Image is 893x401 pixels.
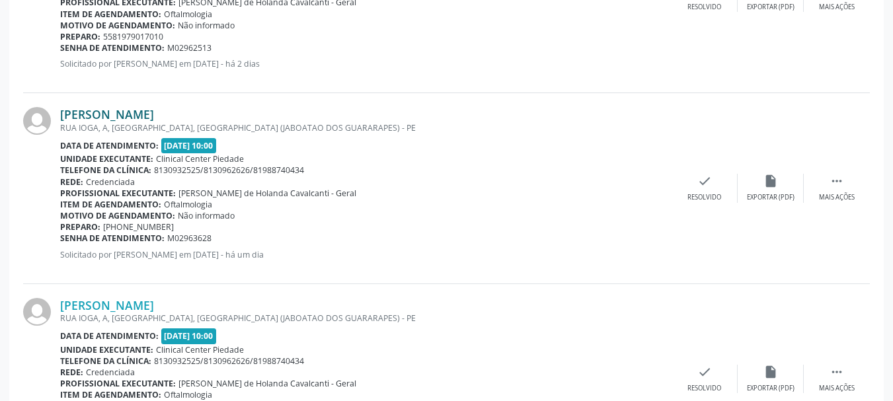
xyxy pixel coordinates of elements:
i: check [697,365,712,379]
b: Rede: [60,367,83,378]
span: M02963628 [167,233,212,244]
img: img [23,107,51,135]
span: [PERSON_NAME] de Holanda Cavalcanti - Geral [178,188,356,199]
span: Oftalmologia [164,199,212,210]
b: Data de atendimento: [60,330,159,342]
div: Exportar (PDF) [747,384,795,393]
b: Profissional executante: [60,188,176,199]
a: [PERSON_NAME] [60,298,154,312]
div: RUA IOGA, A, [GEOGRAPHIC_DATA], [GEOGRAPHIC_DATA] (JABOATAO DOS GUARARAPES) - PE [60,312,672,324]
b: Preparo: [60,31,100,42]
b: Item de agendamento: [60,199,161,210]
span: [PERSON_NAME] de Holanda Cavalcanti - Geral [178,378,356,389]
span: [DATE] 10:00 [161,328,217,344]
div: Exportar (PDF) [747,193,795,202]
img: img [23,298,51,326]
span: Credenciada [86,367,135,378]
span: 8130932525/8130962626/81988740434 [154,164,304,176]
span: [PHONE_NUMBER] [103,221,174,233]
div: Resolvido [687,384,721,393]
b: Item de agendamento: [60,389,161,400]
span: Não informado [178,210,235,221]
span: M02962513 [167,42,212,54]
span: 5581979017010 [103,31,163,42]
b: Unidade executante: [60,344,153,355]
i: insert_drive_file [763,365,778,379]
span: Clinical Center Piedade [156,153,244,164]
span: Oftalmologia [164,389,212,400]
div: Mais ações [819,193,855,202]
i: insert_drive_file [763,174,778,188]
span: [DATE] 10:00 [161,138,217,153]
b: Senha de atendimento: [60,233,165,244]
a: [PERSON_NAME] [60,107,154,122]
div: Resolvido [687,193,721,202]
b: Item de agendamento: [60,9,161,20]
b: Telefone da clínica: [60,164,151,176]
b: Telefone da clínica: [60,355,151,367]
p: Solicitado por [PERSON_NAME] em [DATE] - há 2 dias [60,58,672,69]
div: Exportar (PDF) [747,3,795,12]
span: Clinical Center Piedade [156,344,244,355]
b: Unidade executante: [60,153,153,164]
span: 8130932525/8130962626/81988740434 [154,355,304,367]
div: Mais ações [819,384,855,393]
div: Resolvido [687,3,721,12]
b: Data de atendimento: [60,140,159,151]
span: Oftalmologia [164,9,212,20]
b: Rede: [60,176,83,188]
span: Credenciada [86,176,135,188]
div: RUA IOGA, A, [GEOGRAPHIC_DATA], [GEOGRAPHIC_DATA] (JABOATAO DOS GUARARAPES) - PE [60,122,672,133]
b: Senha de atendimento: [60,42,165,54]
i: check [697,174,712,188]
b: Profissional executante: [60,378,176,389]
i:  [830,174,844,188]
span: Não informado [178,20,235,31]
p: Solicitado por [PERSON_NAME] em [DATE] - há um dia [60,249,672,260]
b: Preparo: [60,221,100,233]
b: Motivo de agendamento: [60,210,175,221]
i:  [830,365,844,379]
b: Motivo de agendamento: [60,20,175,31]
div: Mais ações [819,3,855,12]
